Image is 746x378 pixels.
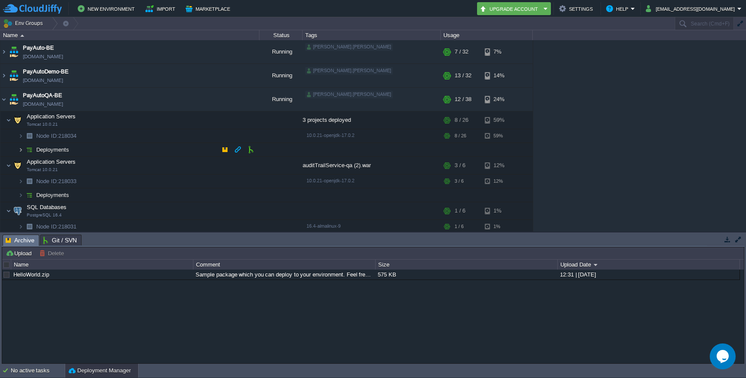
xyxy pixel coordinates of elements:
[23,188,35,202] img: AMDAwAAAACH5BAEAAAAALAAAAAABAAEAAAICRAEAOw==
[305,67,393,75] div: [PERSON_NAME].[PERSON_NAME]
[3,3,62,14] img: CloudJiffy
[1,30,259,40] div: Name
[8,88,20,111] img: AMDAwAAAACH5BAEAAAAALAAAAAABAAEAAAICRAEAOw==
[0,64,7,87] img: AMDAwAAAACH5BAEAAAAALAAAAAABAAEAAAICRAEAOw==
[23,76,63,85] a: [DOMAIN_NAME]
[303,111,441,129] div: 3 projects deployed
[485,175,513,188] div: 12%
[259,64,303,87] div: Running
[485,40,513,64] div: 7%
[13,271,49,278] a: HelloWorld.zip
[0,88,7,111] img: AMDAwAAAACH5BAEAAAAALAAAAAABAAEAAAICRAEAOw==
[26,159,77,165] a: Application ServersTomcat 10.0.21
[6,111,11,129] img: AMDAwAAAACH5BAEAAAAALAAAAAABAAEAAAICRAEAOw==
[455,88,471,111] div: 12 / 38
[35,132,78,140] a: Node ID:218034
[485,64,513,87] div: 14%
[646,3,737,14] button: [EMAIL_ADDRESS][DOMAIN_NAME]
[36,133,58,139] span: Node ID:
[69,366,131,375] button: Deployment Manager
[6,202,11,219] img: AMDAwAAAACH5BAEAAAAALAAAAAABAAEAAAICRAEAOw==
[485,88,513,111] div: 24%
[441,30,532,40] div: Usage
[23,175,35,188] img: AMDAwAAAACH5BAEAAAAALAAAAAABAAEAAAICRAEAOw==
[307,223,341,229] span: 16.4-almalinux-9
[26,113,77,120] span: Application Servers
[78,3,137,14] button: New Environment
[43,235,77,245] span: Git / SVN
[6,157,11,174] img: AMDAwAAAACH5BAEAAAAALAAAAAABAAEAAAICRAEAOw==
[305,91,393,98] div: [PERSON_NAME].[PERSON_NAME]
[8,64,20,87] img: AMDAwAAAACH5BAEAAAAALAAAAAABAAEAAAICRAEAOw==
[23,44,54,52] a: PayAuto-BE
[35,146,70,153] a: Deployments
[20,35,24,37] img: AMDAwAAAACH5BAEAAAAALAAAAAABAAEAAAICRAEAOw==
[11,364,65,378] div: No active tasks
[35,178,78,185] span: 218033
[455,64,471,87] div: 13 / 32
[558,260,740,270] div: Upload Date
[23,91,62,100] a: PayAutoQA-BE
[259,88,303,111] div: Running
[18,143,23,156] img: AMDAwAAAACH5BAEAAAAALAAAAAABAAEAAAICRAEAOw==
[35,223,78,230] a: Node ID:218031
[485,129,513,143] div: 59%
[27,213,62,218] span: PostgreSQL 16.4
[35,178,78,185] a: Node ID:218033
[307,133,354,138] span: 10.0.21-openjdk-17.0.2
[26,204,68,210] a: SQL DatabasesPostgreSQL 16.4
[26,113,77,120] a: Application ServersTomcat 10.0.21
[303,157,441,174] div: auditTrailService-qa (2).war
[186,3,233,14] button: Marketplace
[18,175,23,188] img: AMDAwAAAACH5BAEAAAAALAAAAAABAAEAAAICRAEAOw==
[6,249,34,257] button: Upload
[303,30,440,40] div: Tags
[23,67,69,76] a: PayAutoDemo-BE
[26,203,68,211] span: SQL Databases
[455,220,464,233] div: 1 / 6
[455,202,465,219] div: 1 / 6
[18,188,23,202] img: AMDAwAAAACH5BAEAAAAALAAAAAABAAEAAAICRAEAOw==
[12,260,193,270] div: Name
[36,178,58,184] span: Node ID:
[376,260,557,270] div: Size
[6,235,35,246] span: Archive
[23,220,35,233] img: AMDAwAAAACH5BAEAAAAALAAAAAABAAEAAAICRAEAOw==
[3,17,46,29] button: Env Groups
[39,249,66,257] button: Delete
[480,3,541,14] button: Upgrade Account
[455,175,464,188] div: 3 / 6
[710,343,737,369] iframe: chat widget
[455,111,468,129] div: 8 / 26
[23,143,35,156] img: AMDAwAAAACH5BAEAAAAALAAAAAABAAEAAAICRAEAOw==
[23,52,63,61] a: [DOMAIN_NAME]
[485,202,513,219] div: 1%
[194,260,375,270] div: Comment
[307,178,354,183] span: 10.0.21-openjdk-17.0.2
[455,129,466,143] div: 8 / 26
[0,40,7,64] img: AMDAwAAAACH5BAEAAAAALAAAAAABAAEAAAICRAEAOw==
[12,111,24,129] img: AMDAwAAAACH5BAEAAAAALAAAAAABAAEAAAICRAEAOw==
[260,30,302,40] div: Status
[485,220,513,233] div: 1%
[485,111,513,129] div: 59%
[18,220,23,233] img: AMDAwAAAACH5BAEAAAAALAAAAAABAAEAAAICRAEAOw==
[35,223,78,230] span: 218031
[27,167,58,172] span: Tomcat 10.0.21
[559,3,595,14] button: Settings
[558,270,739,280] div: 12:31 | [DATE]
[376,270,557,280] div: 575 KB
[455,40,468,64] div: 7 / 32
[35,191,70,199] span: Deployments
[193,270,375,280] div: Sample package which you can deploy to your environment. Feel free to delete and upload a package...
[485,157,513,174] div: 12%
[12,202,24,219] img: AMDAwAAAACH5BAEAAAAALAAAAAABAAEAAAICRAEAOw==
[23,100,63,108] a: [DOMAIN_NAME]
[23,129,35,143] img: AMDAwAAAACH5BAEAAAAALAAAAAABAAEAAAICRAEAOw==
[455,157,465,174] div: 3 / 6
[259,40,303,64] div: Running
